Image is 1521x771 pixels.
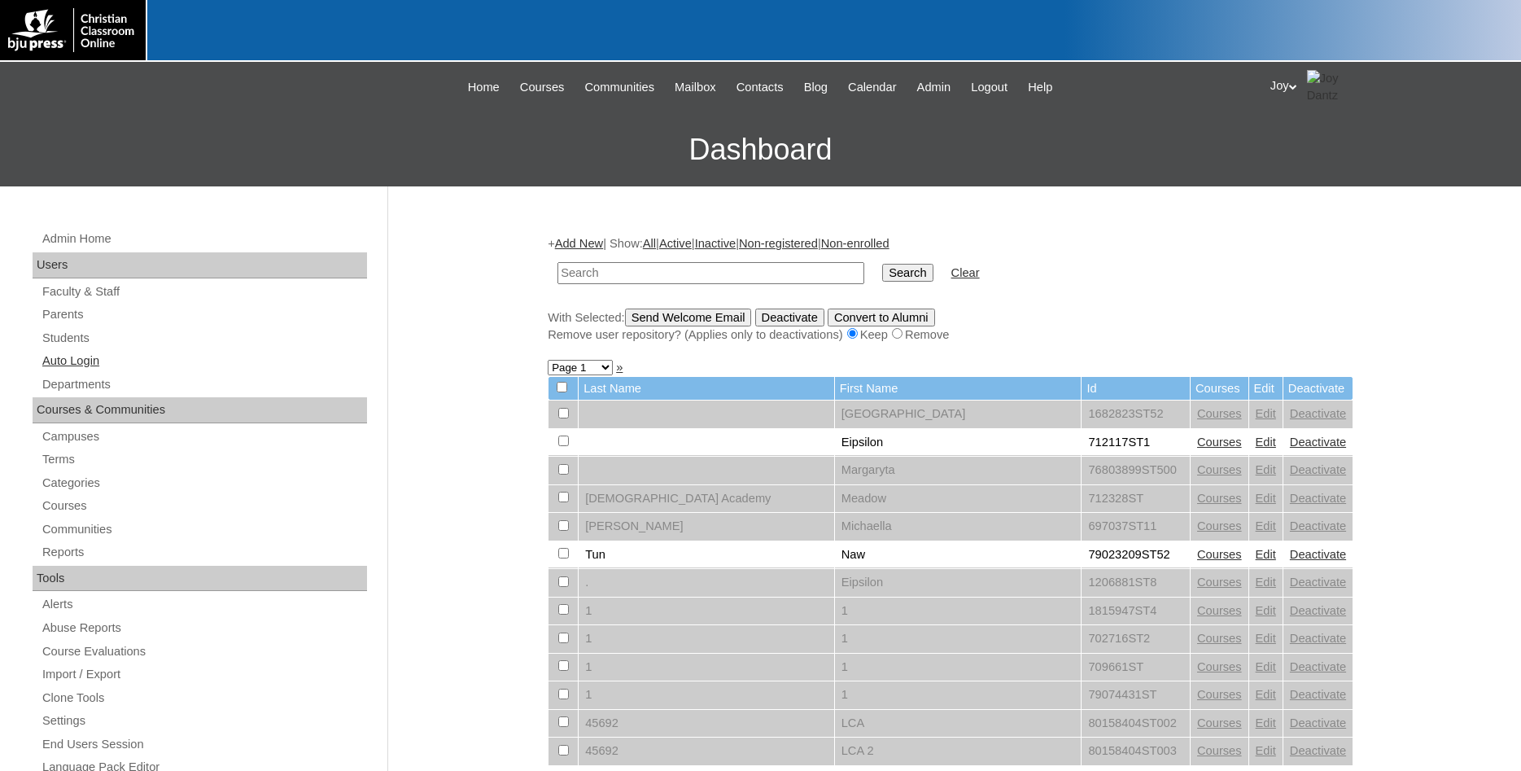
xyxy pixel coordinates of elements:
a: Auto Login [41,351,367,371]
td: LCA 2 [835,738,1082,765]
a: Help [1020,78,1060,97]
a: Faculty & Staff [41,282,367,302]
a: Communities [577,78,663,97]
a: Calendar [840,78,904,97]
span: Admin [917,78,951,97]
a: Logout [963,78,1016,97]
a: Courses [1197,436,1242,449]
td: LCA [835,710,1082,738]
td: 1815947ST4 [1082,598,1190,625]
a: End Users Session [41,734,367,755]
a: Departments [41,375,367,395]
img: logo-white.png [8,8,138,52]
td: 1682823ST52 [1082,401,1190,428]
a: Courses [512,78,573,97]
a: Non-registered [739,237,818,250]
a: Edit [1256,407,1276,420]
a: Deactivate [1290,548,1346,561]
a: Deactivate [1290,632,1346,645]
a: » [616,361,623,374]
a: Parents [41,304,367,325]
a: Deactivate [1290,688,1346,701]
span: Communities [585,78,655,97]
td: 1 [579,625,834,653]
a: Communities [41,519,367,540]
a: Deactivate [1290,407,1346,420]
td: 80158404ST003 [1082,738,1190,765]
td: 1206881ST8 [1082,569,1190,597]
h3: Dashboard [8,113,1513,186]
td: 1 [579,681,834,709]
a: Alerts [41,594,367,615]
div: + | Show: | | | | [548,235,1353,343]
td: 76803899ST500 [1082,457,1190,484]
div: Remove user repository? (Applies only to deactivations) Keep Remove [548,326,1353,344]
div: Courses & Communities [33,397,367,423]
a: Clone Tools [41,688,367,708]
div: Users [33,252,367,278]
a: Import / Export [41,664,367,685]
a: Courses [1197,716,1242,729]
span: Home [468,78,500,97]
a: Deactivate [1290,492,1346,505]
a: Campuses [41,427,367,447]
a: Admin Home [41,229,367,249]
a: Edit [1256,519,1276,532]
a: Deactivate [1290,604,1346,617]
span: Calendar [848,78,896,97]
a: Courses [1197,519,1242,532]
a: Home [460,78,508,97]
a: Courses [1197,548,1242,561]
td: Id [1082,377,1190,401]
a: Categories [41,473,367,493]
td: 45692 [579,738,834,765]
a: Edit [1256,436,1276,449]
a: Deactivate [1290,716,1346,729]
a: Course Evaluations [41,642,367,662]
a: Add New [555,237,603,250]
a: Non-enrolled [821,237,889,250]
td: 79074431ST [1082,681,1190,709]
td: 45692 [579,710,834,738]
a: Courses [1197,744,1242,757]
a: All [643,237,656,250]
input: Search [557,262,864,284]
a: Courses [1197,576,1242,589]
a: Deactivate [1290,744,1346,757]
td: Last Name [579,377,834,401]
a: Mailbox [667,78,724,97]
td: Michaella [835,513,1082,541]
td: 1 [835,681,1082,709]
a: Courses [1197,492,1242,505]
td: 709661ST [1082,654,1190,681]
td: 712328ST [1082,485,1190,513]
td: Margaryta [835,457,1082,484]
td: First Name [835,377,1082,401]
td: . [579,569,834,597]
a: Abuse Reports [41,618,367,638]
td: 712117ST1 [1082,429,1190,457]
td: 79023209ST52 [1082,541,1190,569]
a: Edit [1256,492,1276,505]
a: Contacts [728,78,792,97]
span: Mailbox [675,78,716,97]
span: Blog [804,78,828,97]
span: Logout [971,78,1007,97]
a: Reports [41,542,367,563]
a: Settings [41,711,367,731]
a: Blog [796,78,836,97]
td: 80158404ST002 [1082,710,1190,738]
span: Courses [520,78,565,97]
a: Edit [1256,660,1276,673]
a: Inactive [695,237,736,250]
a: Clear [951,266,980,279]
a: Admin [909,78,959,97]
span: Help [1028,78,1052,97]
a: Edit [1256,744,1276,757]
td: Edit [1249,377,1283,401]
a: Edit [1256,576,1276,589]
a: Courses [1197,604,1242,617]
a: Edit [1256,632,1276,645]
a: Edit [1256,463,1276,476]
input: Convert to Alumni [828,309,935,326]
